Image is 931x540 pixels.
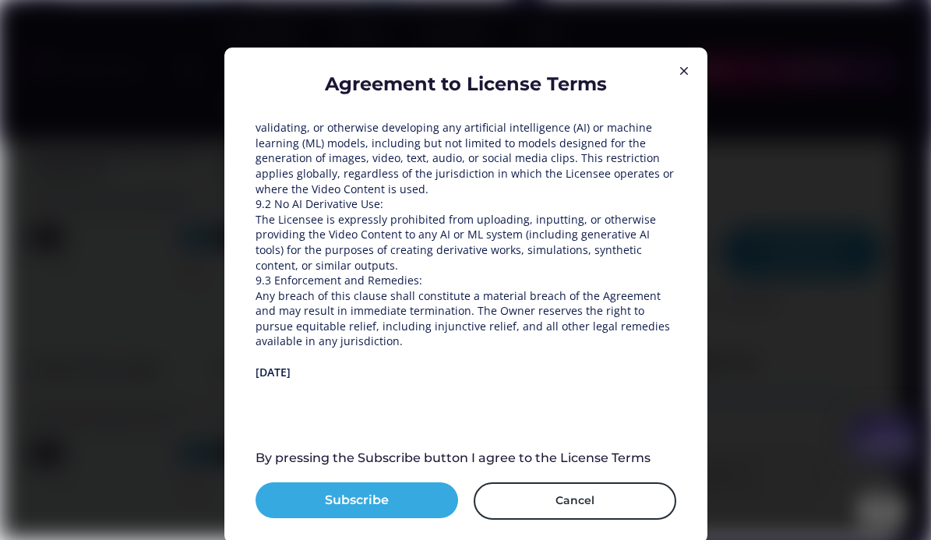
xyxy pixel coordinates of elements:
iframe: chat widget [866,478,915,524]
span: 9.3 Enforcement and Remedies: [256,273,422,288]
img: Group%201000002326.svg [675,62,693,80]
img: Chat attention grabber [6,6,84,65]
span: [DATE] [256,365,291,379]
button: Subscribe [256,482,458,518]
button: Cancel [474,482,676,520]
span: The Licensee shall not use, and shall not permit any third party to use, the Video Content or any... [256,90,677,196]
span: 9.2 No AI Derivative Use: [256,196,383,211]
div: Agreement to License Terms [325,71,607,97]
span: The Licensee is expressly prohibited from uploading, inputting, or otherwise providing the Video ... [256,212,659,273]
div: By pressing the Subscribe button I agree to the License Terms [256,450,651,467]
span: Any breach of this clause shall constitute a material breach of the Agreement and may result in i... [256,288,673,349]
iframe: chat widget [841,408,919,479]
